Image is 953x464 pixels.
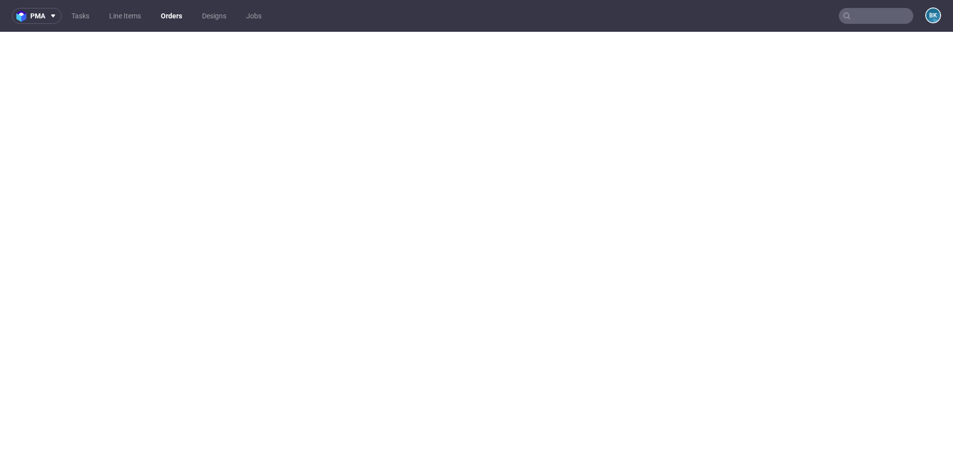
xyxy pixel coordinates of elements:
figcaption: BK [926,8,940,22]
a: Tasks [66,8,95,24]
a: Designs [196,8,232,24]
img: logo [16,10,30,22]
span: pma [30,12,45,19]
a: Jobs [240,8,268,24]
a: Orders [155,8,188,24]
a: Line Items [103,8,147,24]
button: pma [12,8,62,24]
